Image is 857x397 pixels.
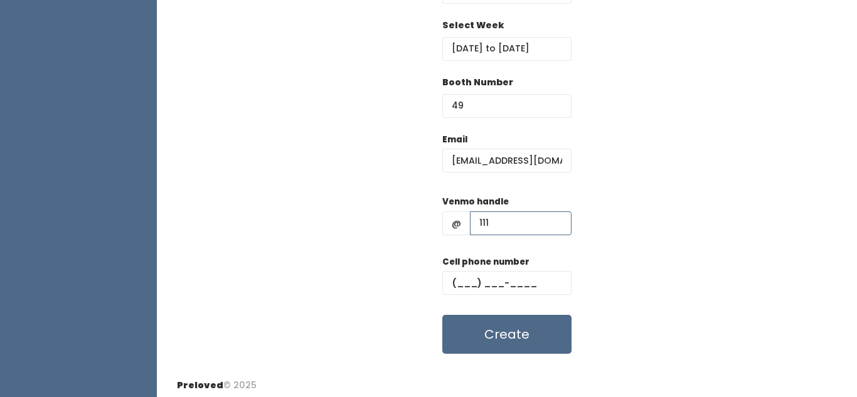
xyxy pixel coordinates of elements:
[442,94,572,118] input: Booth Number
[442,37,572,61] input: Select week
[442,315,572,354] button: Create
[442,134,467,146] label: Email
[442,271,572,295] input: (___) ___-____
[442,256,530,268] label: Cell phone number
[442,76,513,89] label: Booth Number
[177,369,257,392] div: © 2025
[177,379,223,391] span: Preloved
[442,19,504,32] label: Select Week
[442,196,509,208] label: Venmo handle
[442,149,572,172] input: @ .
[442,211,471,235] span: @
